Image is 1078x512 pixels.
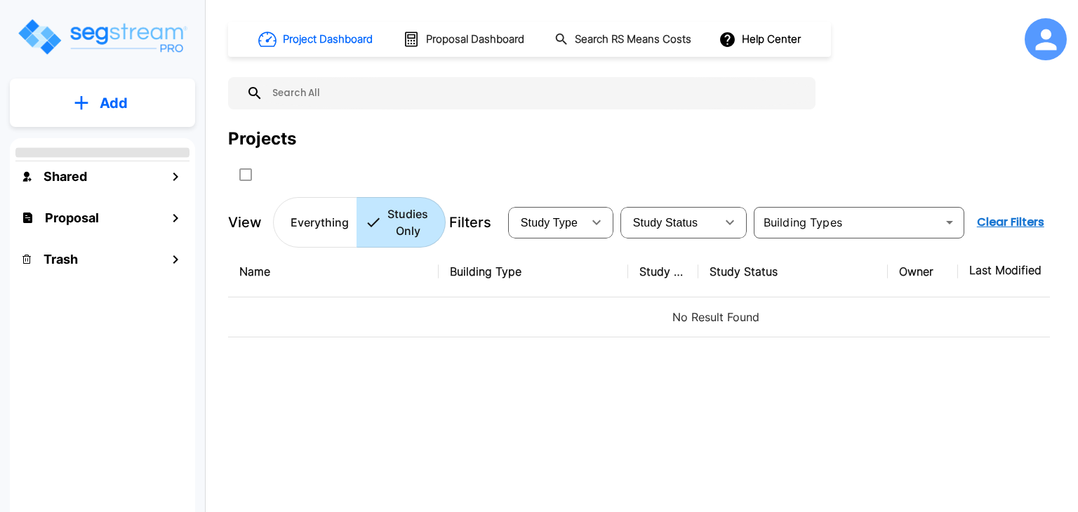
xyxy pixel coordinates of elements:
[426,32,524,48] h1: Proposal Dashboard
[283,32,373,48] h1: Project Dashboard
[758,213,937,232] input: Building Types
[628,246,698,297] th: Study Type
[633,217,698,229] span: Study Status
[575,32,691,48] h1: Search RS Means Costs
[971,208,1050,236] button: Clear Filters
[549,26,699,53] button: Search RS Means Costs
[44,167,87,186] h1: Shared
[253,24,380,55] button: Project Dashboard
[100,93,128,114] p: Add
[228,126,296,151] div: Projects
[45,208,99,227] h1: Proposal
[623,203,716,242] div: Select
[357,197,446,248] button: Studies Only
[888,246,958,297] th: Owner
[940,213,959,232] button: Open
[16,17,188,57] img: Logo
[511,203,583,242] div: Select
[44,250,78,269] h1: Trash
[521,217,578,229] span: Study Type
[397,25,532,54] button: Proposal Dashboard
[273,197,446,248] div: Platform
[291,214,349,231] p: Everything
[10,83,195,123] button: Add
[716,26,806,53] button: Help Center
[698,246,888,297] th: Study Status
[228,246,439,297] th: Name
[273,197,357,248] button: Everything
[232,161,260,189] button: SelectAll
[387,206,428,239] p: Studies Only
[228,212,262,233] p: View
[263,77,808,109] input: Search All
[449,212,491,233] p: Filters
[439,246,628,297] th: Building Type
